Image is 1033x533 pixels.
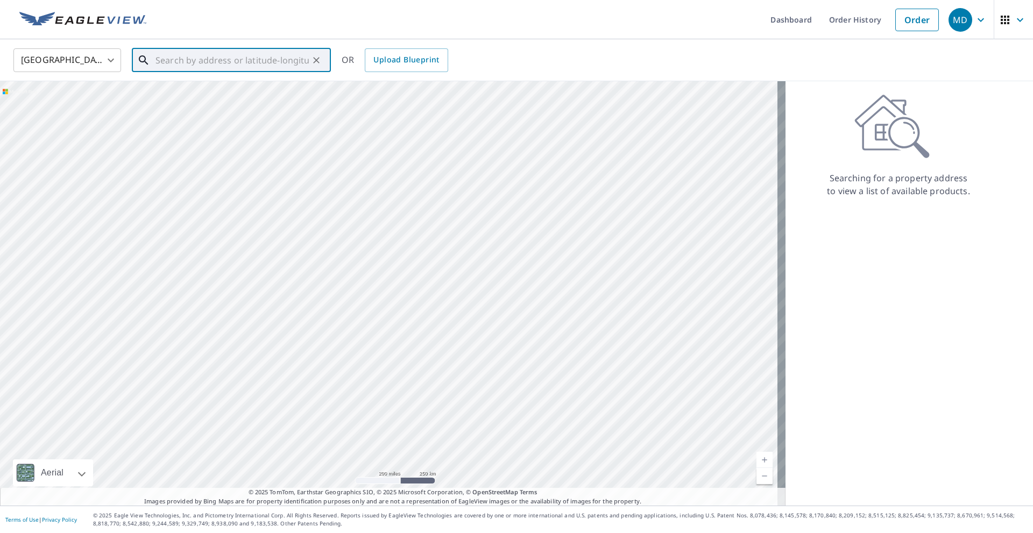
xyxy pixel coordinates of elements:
a: Current Level 5, Zoom Out [756,468,773,484]
div: OR [342,48,448,72]
a: Terms [520,488,537,496]
p: © 2025 Eagle View Technologies, Inc. and Pictometry International Corp. All Rights Reserved. Repo... [93,511,1028,528]
div: MD [949,8,972,32]
a: Order [895,9,939,31]
p: | [5,516,77,523]
a: OpenStreetMap [472,488,518,496]
span: © 2025 TomTom, Earthstar Geographics SIO, © 2025 Microsoft Corporation, © [249,488,537,497]
div: Aerial [13,459,93,486]
span: Upload Blueprint [373,53,439,67]
button: Clear [309,53,324,68]
div: Aerial [38,459,67,486]
img: EV Logo [19,12,146,28]
div: [GEOGRAPHIC_DATA] [13,45,121,75]
a: Current Level 5, Zoom In [756,452,773,468]
input: Search by address or latitude-longitude [155,45,309,75]
a: Privacy Policy [42,516,77,523]
a: Terms of Use [5,516,39,523]
a: Upload Blueprint [365,48,448,72]
p: Searching for a property address to view a list of available products. [826,172,971,197]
